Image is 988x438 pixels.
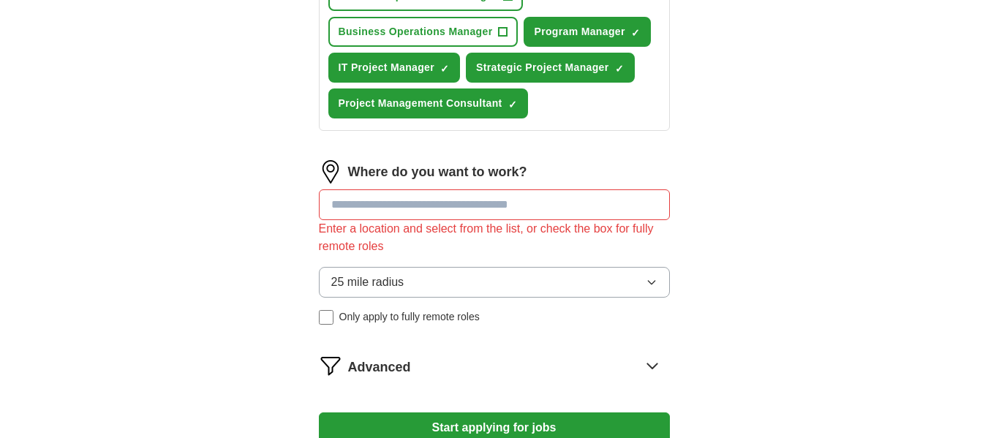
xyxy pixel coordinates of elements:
span: ✓ [508,99,517,110]
span: Business Operations Manager [339,24,493,39]
img: filter [319,354,342,377]
input: Only apply to fully remote roles [319,310,333,325]
button: Project Management Consultant✓ [328,88,528,118]
button: IT Project Manager✓ [328,53,461,83]
span: 25 mile radius [331,273,404,291]
span: Advanced [348,358,411,377]
span: IT Project Manager [339,60,435,75]
span: Project Management Consultant [339,96,502,111]
span: ✓ [631,27,640,39]
span: Program Manager [534,24,625,39]
img: location.png [319,160,342,184]
button: Business Operations Manager [328,17,518,47]
label: Where do you want to work? [348,162,527,182]
span: Strategic Project Manager [476,60,608,75]
span: ✓ [615,63,624,75]
button: Strategic Project Manager✓ [466,53,634,83]
button: 25 mile radius [319,267,670,298]
span: Only apply to fully remote roles [339,309,480,325]
span: ✓ [440,63,449,75]
button: Program Manager✓ [524,17,650,47]
div: Enter a location and select from the list, or check the box for fully remote roles [319,220,670,255]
